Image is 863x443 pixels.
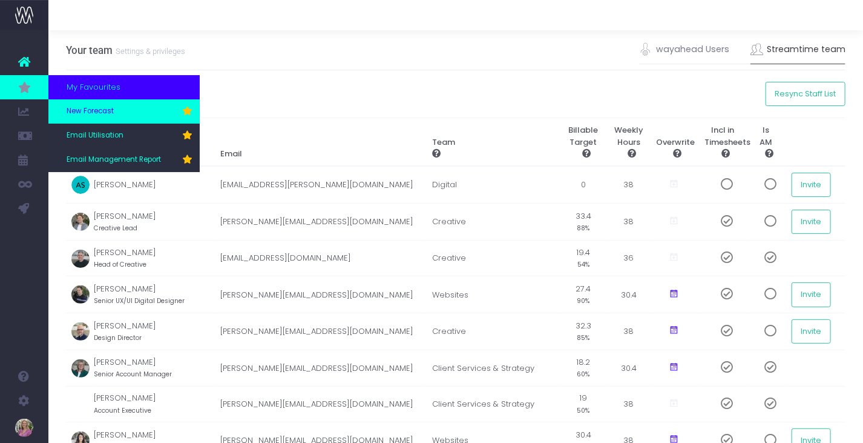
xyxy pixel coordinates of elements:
[559,313,608,350] td: 32.3
[426,350,559,387] td: Client Services & Strategy
[214,386,426,422] td: [PERSON_NAME][EMAIL_ADDRESS][DOMAIN_NAME]
[48,124,200,148] a: Email Utilisation
[577,295,590,305] small: 90%
[94,404,151,415] small: Account Executive
[94,204,214,241] td: [PERSON_NAME]
[426,276,559,313] td: Websites
[67,155,161,165] span: Email Management Report
[608,386,650,422] td: 38
[67,81,120,93] span: My Favourites
[608,313,650,350] td: 38
[559,386,608,422] td: 19
[639,36,729,64] a: wayahead Users
[426,386,559,422] td: Client Services & Strategy
[426,204,559,241] td: Creative
[792,173,832,197] button: Invite
[94,240,214,276] td: [PERSON_NAME]
[426,240,559,276] td: Creative
[792,319,832,344] button: Invite
[67,106,114,117] span: New Forecast
[214,118,426,167] th: Email
[608,166,650,203] td: 38
[15,419,33,437] img: images/default_profile_image.png
[559,240,608,276] td: 19.4
[71,213,90,231] img: profile_images
[214,313,426,350] td: [PERSON_NAME][EMAIL_ADDRESS][DOMAIN_NAME]
[94,295,185,305] small: Senior UX/UI Digital Designer
[559,350,608,387] td: 18.2
[559,204,608,241] td: 33.4
[766,82,846,106] button: Resync Staff List
[577,368,590,379] small: 60%
[94,386,214,422] td: [PERSON_NAME]
[214,240,426,276] td: [EMAIL_ADDRESS][DOMAIN_NAME]
[792,210,832,234] button: Invite
[71,396,90,414] img: profile_images
[94,222,137,233] small: Creative Lead
[71,176,90,194] img: profile_images
[559,276,608,313] td: 27.4
[113,44,185,56] small: Settings & privileges
[608,118,650,167] th: Weekly Hours
[608,276,650,313] td: 30.4
[577,404,590,415] small: 50%
[214,204,426,241] td: [PERSON_NAME][EMAIL_ADDRESS][DOMAIN_NAME]
[71,250,90,268] img: profile_images
[577,331,590,342] small: 85%
[559,166,608,203] td: 0
[426,118,559,167] th: Team
[71,322,90,341] img: profile_images
[94,258,146,269] small: Head of Creative
[48,99,200,124] a: New Forecast
[577,258,589,269] small: 54%
[48,148,200,172] a: Email Management Report
[750,36,846,64] a: Streamtime team
[94,313,214,350] td: [PERSON_NAME]
[426,166,559,203] td: Digital
[608,240,650,276] td: 36
[747,118,786,167] th: Is AM
[214,276,426,313] td: [PERSON_NAME][EMAIL_ADDRESS][DOMAIN_NAME]
[94,331,142,342] small: Design Director
[94,166,214,203] td: [PERSON_NAME]
[71,359,90,378] img: profile_images
[559,118,608,167] th: Billable Target
[608,350,650,387] td: 30.4
[94,276,214,313] td: [PERSON_NAME]
[67,130,123,141] span: Email Utilisation
[66,88,846,102] h4: Streamtime Staff List
[71,285,90,304] img: profile_images
[94,368,172,379] small: Senior Account Manager
[214,166,426,203] td: [EMAIL_ADDRESS][PERSON_NAME][DOMAIN_NAME]
[94,350,214,387] td: [PERSON_NAME]
[214,350,426,387] td: [PERSON_NAME][EMAIL_ADDRESS][DOMAIN_NAME]
[426,313,559,350] td: Creative
[577,222,590,233] small: 88%
[66,44,185,56] h3: Your team
[698,118,747,167] th: Incl in Timesheets
[792,282,832,307] button: Invite
[650,118,698,167] th: Overwrite
[608,204,650,241] td: 38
